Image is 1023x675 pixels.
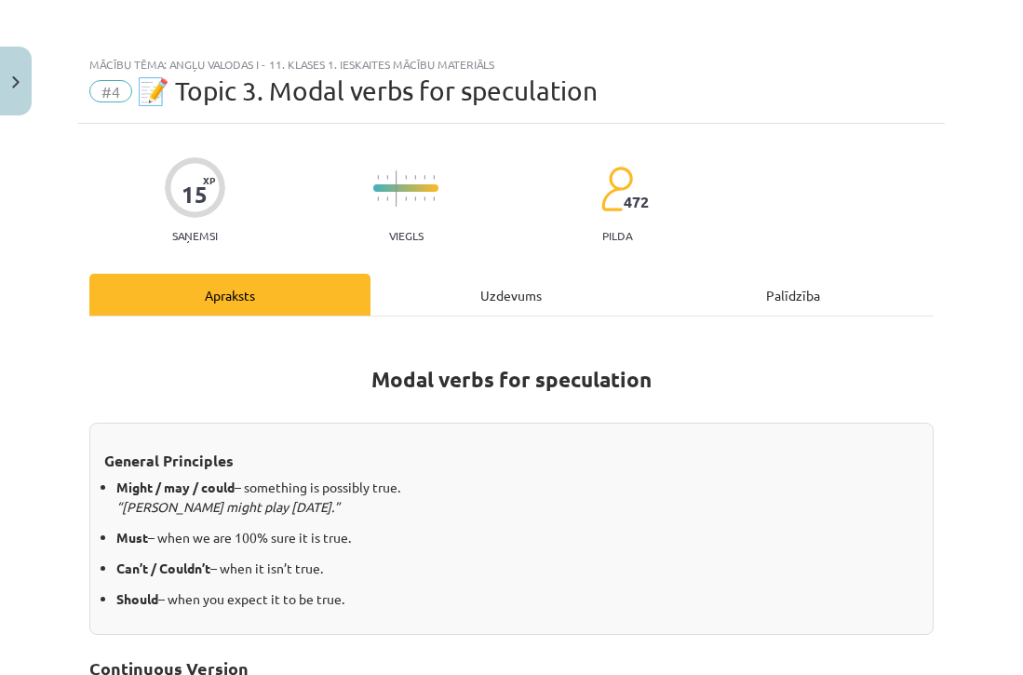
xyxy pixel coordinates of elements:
p: pilda [602,229,632,242]
strong: General Principles [104,451,234,470]
img: icon-short-line-57e1e144782c952c97e751825c79c345078a6d821885a25fce030b3d8c18986b.svg [433,175,435,180]
em: “[PERSON_NAME] might play [DATE].” [116,498,340,515]
strong: Should [116,590,158,607]
img: icon-short-line-57e1e144782c952c97e751825c79c345078a6d821885a25fce030b3d8c18986b.svg [386,196,388,201]
div: Apraksts [89,274,370,316]
div: 15 [182,182,208,208]
img: icon-short-line-57e1e144782c952c97e751825c79c345078a6d821885a25fce030b3d8c18986b.svg [386,175,388,180]
div: Uzdevums [370,274,652,316]
img: icon-short-line-57e1e144782c952c97e751825c79c345078a6d821885a25fce030b3d8c18986b.svg [405,196,407,201]
p: – when you expect it to be true. [116,589,919,609]
img: icon-short-line-57e1e144782c952c97e751825c79c345078a6d821885a25fce030b3d8c18986b.svg [424,175,425,180]
img: icon-short-line-57e1e144782c952c97e751825c79c345078a6d821885a25fce030b3d8c18986b.svg [377,196,379,201]
p: Saņemsi [165,229,225,242]
strong: Might / may / could [116,479,235,495]
span: #4 [89,80,132,102]
strong: Modal verbs for speculation [371,366,652,393]
img: icon-close-lesson-0947bae3869378f0d4975bcd49f059093ad1ed9edebbc8119c70593378902aed.svg [12,76,20,88]
img: icon-short-line-57e1e144782c952c97e751825c79c345078a6d821885a25fce030b3d8c18986b.svg [414,196,416,201]
strong: Must [116,529,148,546]
p: – when it isn’t true. [116,559,919,578]
p: Viegls [389,229,424,242]
img: icon-short-line-57e1e144782c952c97e751825c79c345078a6d821885a25fce030b3d8c18986b.svg [414,175,416,180]
strong: Can’t / Couldn’t [116,560,210,576]
img: icon-short-line-57e1e144782c952c97e751825c79c345078a6d821885a25fce030b3d8c18986b.svg [424,196,425,201]
span: 📝 Topic 3. Modal verbs for speculation [137,75,598,106]
img: icon-short-line-57e1e144782c952c97e751825c79c345078a6d821885a25fce030b3d8c18986b.svg [405,175,407,180]
p: – when we are 100% sure it is true. [116,528,919,547]
img: icon-short-line-57e1e144782c952c97e751825c79c345078a6d821885a25fce030b3d8c18986b.svg [433,196,435,201]
span: XP [203,175,215,185]
div: Palīdzība [653,274,934,316]
img: students-c634bb4e5e11cddfef0936a35e636f08e4e9abd3cc4e673bd6f9a4125e45ecb1.svg [600,166,633,212]
img: icon-short-line-57e1e144782c952c97e751825c79c345078a6d821885a25fce030b3d8c18986b.svg [377,175,379,180]
img: icon-long-line-d9ea69661e0d244f92f715978eff75569469978d946b2353a9bb055b3ed8787d.svg [396,170,397,207]
div: Mācību tēma: Angļu valodas i - 11. klases 1. ieskaites mācību materiāls [89,58,934,71]
span: 472 [624,194,649,210]
p: – something is possibly true. [116,478,919,517]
